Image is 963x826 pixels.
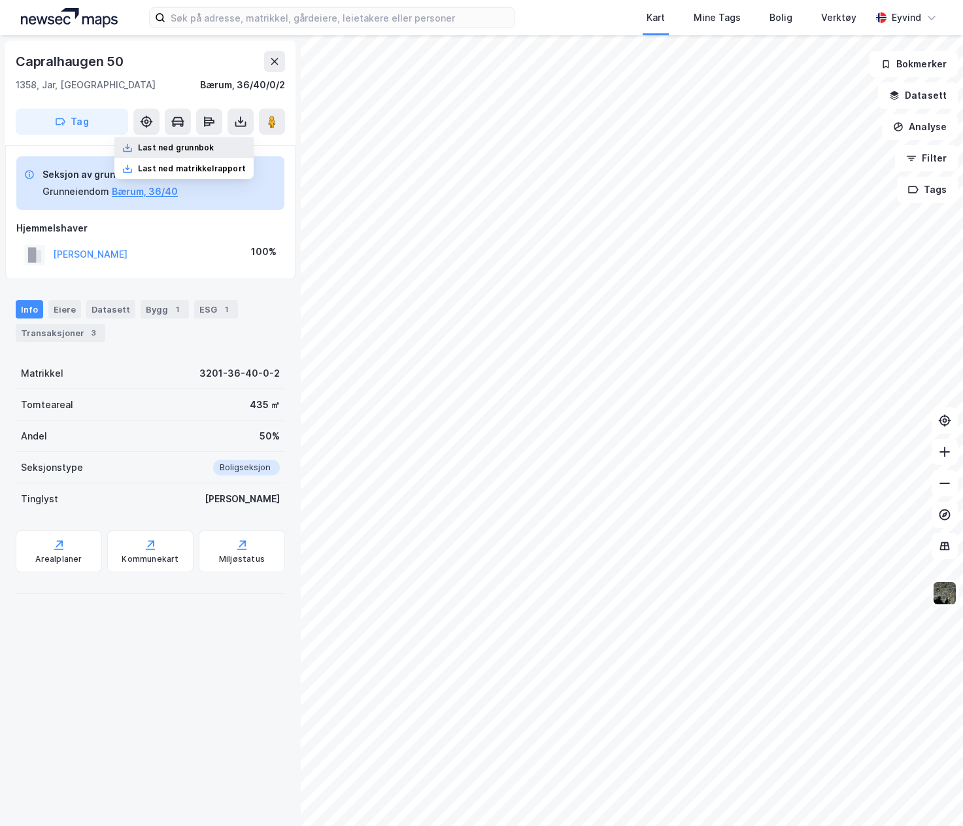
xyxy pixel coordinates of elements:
[199,366,280,381] div: 3201-36-40-0-2
[251,244,277,260] div: 100%
[16,324,105,342] div: Transaksjoner
[21,397,73,413] div: Tomteareal
[194,300,238,318] div: ESG
[122,554,178,564] div: Kommunekart
[21,460,83,475] div: Seksjonstype
[260,428,280,444] div: 50%
[21,428,47,444] div: Andel
[21,491,58,507] div: Tinglyst
[250,397,280,413] div: 435 ㎡
[42,167,178,182] div: Seksjon av grunneiendom
[42,184,109,199] div: Grunneiendom
[35,554,82,564] div: Arealplaner
[21,8,118,27] img: logo.a4113a55bc3d86da70a041830d287a7e.svg
[48,300,81,318] div: Eiere
[87,326,100,339] div: 3
[21,366,63,381] div: Matrikkel
[141,300,189,318] div: Bygg
[205,491,280,507] div: [PERSON_NAME]
[165,8,515,27] input: Søk på adresse, matrikkel, gårdeiere, leietakere eller personer
[647,10,665,26] div: Kart
[878,82,958,109] button: Datasett
[16,220,284,236] div: Hjemmelshaver
[898,763,963,826] div: Kontrollprogram for chat
[220,303,233,316] div: 1
[769,10,792,26] div: Bolig
[821,10,856,26] div: Verktøy
[219,554,265,564] div: Miljøstatus
[882,114,958,140] button: Analyse
[870,51,958,77] button: Bokmerker
[138,143,214,153] div: Last ned grunnbok
[897,177,958,203] button: Tags
[86,300,135,318] div: Datasett
[138,163,246,174] div: Last ned matrikkelrapport
[694,10,741,26] div: Mine Tags
[895,145,958,171] button: Filter
[932,581,957,606] img: 9k=
[16,51,126,72] div: Capralhaugen 50
[892,10,921,26] div: Eyvind
[171,303,184,316] div: 1
[200,77,285,93] div: Bærum, 36/40/0/2
[112,184,178,199] button: Bærum, 36/40
[16,300,43,318] div: Info
[16,109,128,135] button: Tag
[898,763,963,826] iframe: Chat Widget
[16,77,156,93] div: 1358, Jar, [GEOGRAPHIC_DATA]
